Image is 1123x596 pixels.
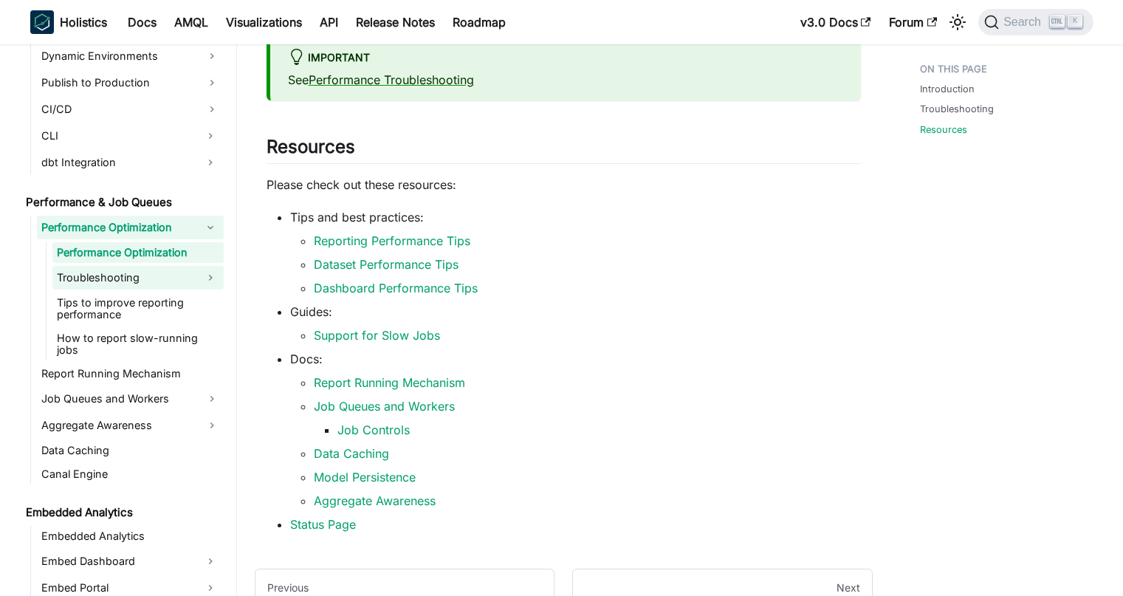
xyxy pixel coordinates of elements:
a: API [311,10,347,34]
a: Model Persistence [314,470,416,484]
button: Collapse sidebar category 'Performance Optimization' [197,216,224,239]
a: v3.0 Docs [791,10,880,34]
kbd: K [1068,15,1082,28]
a: Aggregate Awareness [37,414,224,437]
a: Embedded Analytics [21,502,224,523]
a: dbt Integration [37,151,197,174]
li: Guides: [290,303,861,344]
a: Data Caching [314,446,389,461]
img: Holistics [30,10,54,34]
a: Troubleshooting [52,266,197,290]
a: Embedded Analytics [37,526,224,547]
a: HolisticsHolistics [30,10,107,34]
a: Embed Dashboard [37,549,197,573]
a: Canal Engine [37,464,224,484]
p: See [288,71,843,89]
button: Expand sidebar category 'dbt Integration' [197,151,224,174]
a: Release Notes [347,10,444,34]
a: Performance & Job Queues [21,192,224,213]
p: Please check out these resources: [267,176,861,193]
button: Search (Ctrl+K) [978,9,1093,35]
a: Reporting Performance Tips [314,233,470,248]
h2: Resources [267,136,861,164]
a: Performance Optimization [37,216,197,239]
a: Docs [119,10,165,34]
a: Support for Slow Jobs [314,328,440,343]
a: Roadmap [444,10,515,34]
a: Report Running Mechanism [37,363,224,384]
button: Expand sidebar category 'Embed Dashboard' [197,549,224,573]
a: CI/CD [37,97,224,121]
b: Holistics [60,13,107,31]
a: Job Queues and Workers [37,387,224,411]
a: Aggregate Awareness [314,493,436,508]
nav: Docs sidebar [16,44,237,596]
div: Previous [267,581,543,595]
a: Visualizations [217,10,311,34]
a: Forum [880,10,946,34]
a: Report Running Mechanism [314,375,465,390]
a: Performance Optimization [52,242,224,263]
div: Important [288,49,843,68]
a: Tips to improve reporting performance [52,292,224,325]
a: Resources [920,123,967,137]
a: Job Queues and Workers [314,399,455,414]
li: Docs: [290,350,861,510]
a: Job Controls [337,422,410,437]
a: How to report slow-running jobs [52,328,224,360]
a: Dynamic Environments [37,44,224,68]
a: Troubleshooting [920,102,994,116]
a: CLI [37,124,197,148]
a: Data Caching [37,440,224,461]
button: Switch between dark and light mode (currently light mode) [946,10,969,34]
li: Tips and best practices: [290,208,861,297]
a: Performance Troubleshooting [309,72,474,87]
a: Dataset Performance Tips [314,257,459,272]
a: AMQL [165,10,217,34]
a: Dashboard Performance Tips [314,281,478,295]
a: Publish to Production [37,71,224,95]
button: Expand sidebar category 'Troubleshooting' [197,266,224,290]
span: Search [999,16,1050,29]
a: Introduction [920,82,975,96]
a: Status Page [290,517,356,532]
button: Expand sidebar category 'CLI' [197,124,224,148]
div: Next [585,581,860,595]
